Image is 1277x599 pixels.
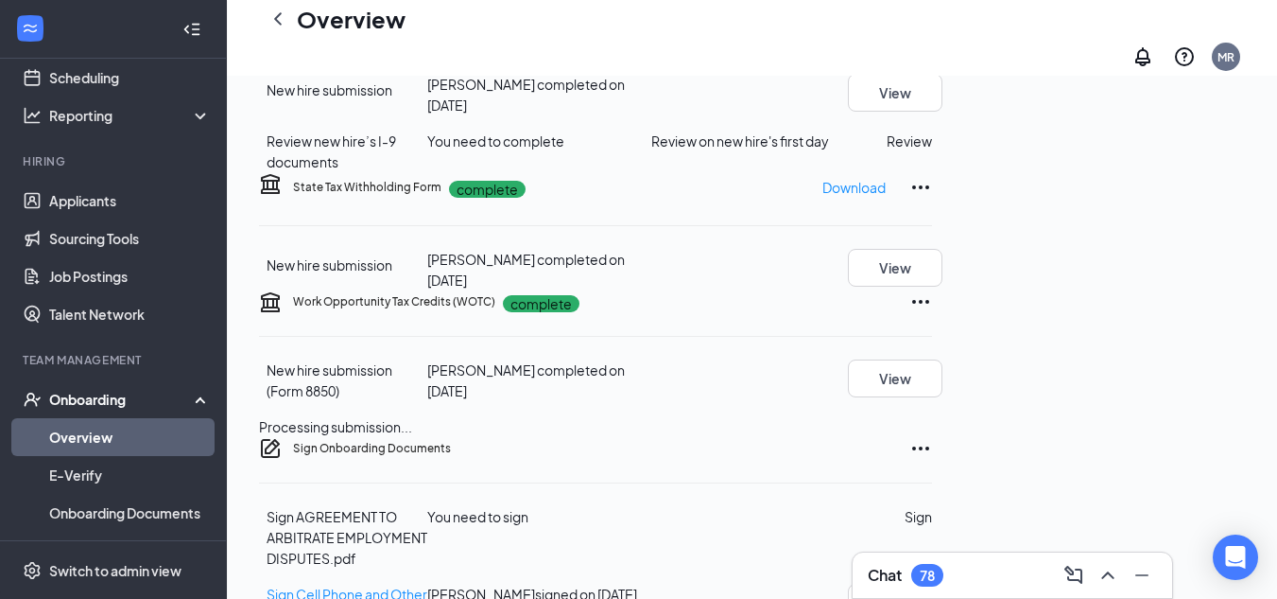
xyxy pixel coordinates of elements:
a: Scheduling [49,59,211,97]
div: Open Intercom Messenger [1213,535,1258,580]
button: Download [821,172,887,203]
button: View [848,74,942,112]
button: View [848,360,942,397]
p: Download [822,177,886,198]
svg: CompanyDocumentIcon [259,437,282,460]
button: View [848,249,942,287]
h5: Sign Onboarding Documents [293,440,451,457]
div: You need to sign [427,506,651,527]
a: Applicants [49,182,211,220]
span: New hire submission [267,81,392,98]
a: Activity log [49,532,211,570]
button: ChevronUp [1093,560,1123,590]
button: Review [887,131,932,151]
div: Switch to admin view [49,561,181,580]
h5: Work Opportunity Tax Credits (WOTC) [293,293,495,310]
svg: QuestionInfo [1173,45,1196,68]
svg: UserCheck [23,390,42,409]
a: Job Postings [49,257,211,295]
span: Review on new hire's first day [651,131,829,151]
span: You need to complete [427,132,564,150]
span: New hire submission [267,256,392,273]
p: complete [503,295,579,312]
svg: Analysis [23,106,42,125]
div: 78 [920,568,935,584]
svg: TaxGovernmentIcon [259,172,282,195]
svg: Minimize [1130,564,1153,587]
a: E-Verify [49,456,211,494]
svg: ComposeMessage [1062,564,1085,587]
svg: Collapse [182,20,201,39]
div: Reporting [49,106,212,125]
span: New hire submission (Form 8850) [267,361,392,399]
span: [PERSON_NAME] completed on [DATE] [427,361,625,399]
span: [PERSON_NAME] completed on [DATE] [427,251,625,289]
button: Minimize [1127,560,1157,590]
div: Hiring [23,153,207,169]
svg: Settings [23,561,42,580]
a: Onboarding Documents [49,494,211,532]
svg: ChevronLeft [267,8,289,30]
svg: Ellipses [909,291,932,313]
svg: WorkstreamLogo [21,19,40,38]
svg: ChevronUp [1096,564,1119,587]
button: ComposeMessage [1059,560,1089,590]
span: Processing submission... [259,418,412,435]
p: complete [449,181,526,198]
a: Overview [49,418,211,456]
button: Sign [905,506,932,527]
span: Review new hire’s I-9 documents [267,132,396,170]
span: Sign AGREEMENT TO ARBITRATE EMPLOYMENT DISPUTES.pdf [267,508,427,567]
svg: Ellipses [909,176,932,199]
svg: Ellipses [909,437,932,460]
span: [PERSON_NAME] completed on [DATE] [427,76,625,114]
svg: Notifications [1131,45,1154,68]
a: Talent Network [49,295,211,333]
div: Onboarding [49,390,195,409]
div: MR [1217,49,1234,65]
div: Team Management [23,352,207,368]
a: Sourcing Tools [49,220,211,257]
h3: Chat [868,565,902,586]
svg: TaxGovernmentIcon [259,291,282,313]
h1: Overview [297,3,406,35]
h5: State Tax Withholding Form [293,179,441,196]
